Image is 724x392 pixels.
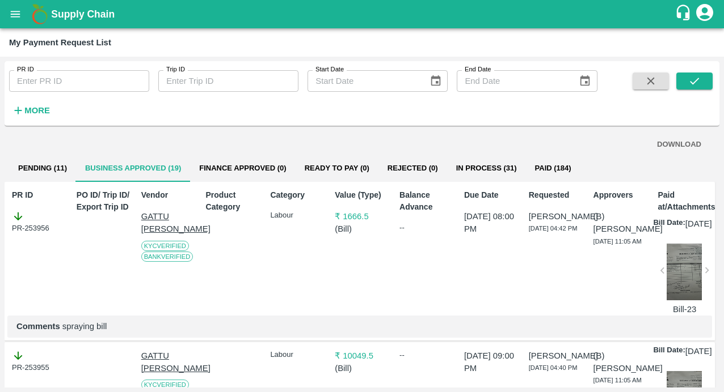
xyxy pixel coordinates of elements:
[270,210,325,221] p: Labour
[464,210,519,236] p: [DATE] 08:00 PM
[694,2,715,26] div: account of current user
[529,210,583,223] p: [PERSON_NAME]
[447,155,526,182] button: In Process (31)
[526,155,580,182] button: Paid (184)
[24,106,50,115] strong: More
[653,218,685,230] p: Bill Date:
[296,155,378,182] button: Ready To Pay (0)
[574,70,596,92] button: Choose date
[529,189,583,201] p: Requested
[464,189,519,201] p: Due Date
[593,350,648,375] p: (B) [PERSON_NAME]
[464,350,519,375] p: [DATE] 09:00 PM
[335,223,389,235] p: ( Bill )
[141,380,189,390] span: KYC Verified
[653,135,706,155] button: DOWNLOAD
[141,252,193,262] span: Bank Verified
[675,4,694,24] div: customer-support
[9,70,149,92] input: Enter PR ID
[16,320,703,333] p: spraying bill
[76,155,190,182] button: Business Approved (19)
[2,1,28,27] button: open drawer
[158,70,298,92] input: Enter Trip ID
[308,70,420,92] input: Start Date
[335,189,389,201] p: Value (Type)
[529,350,583,362] p: [PERSON_NAME]
[685,218,712,230] p: [DATE]
[166,65,185,74] label: Trip ID
[593,210,648,236] p: (B) [PERSON_NAME]
[465,65,491,74] label: End Date
[593,189,648,201] p: Approvers
[335,210,389,223] p: ₹ 1666.5
[529,225,578,232] span: [DATE] 04:42 PM
[685,345,712,357] p: [DATE]
[399,350,454,361] div: --
[141,189,196,201] p: Vendor
[335,362,389,374] p: ( Bill )
[12,210,66,234] div: PR-253956
[399,189,454,213] p: Balance Advance
[206,189,260,213] p: Product Category
[658,189,712,213] p: Paid at/Attachments
[17,65,34,74] label: PR ID
[457,70,570,92] input: End Date
[667,303,702,316] p: Bill-23
[12,189,66,201] p: PR ID
[315,65,344,74] label: Start Date
[28,3,51,25] img: logo
[425,70,447,92] button: Choose date
[141,210,196,236] p: GATTU [PERSON_NAME]
[593,238,642,245] span: [DATE] 11:05 AM
[270,350,325,360] p: Labour
[9,35,111,50] div: My Payment Request List
[529,364,578,371] span: [DATE] 04:40 PM
[9,101,53,120] button: More
[378,155,447,182] button: Rejected (0)
[653,345,685,357] p: Bill Date:
[593,377,642,384] span: [DATE] 11:05 AM
[141,350,196,375] p: GATTU [PERSON_NAME]
[9,155,76,182] button: Pending (11)
[51,6,675,22] a: Supply Chain
[12,350,66,373] div: PR-253955
[399,222,454,233] div: --
[270,189,325,201] p: Category
[16,322,60,331] b: Comments
[141,241,189,251] span: KYC Verified
[190,155,295,182] button: Finance Approved (0)
[335,350,389,362] p: ₹ 10049.5
[77,189,131,213] p: PO ID/ Trip ID/ Export Trip ID
[51,8,115,20] b: Supply Chain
